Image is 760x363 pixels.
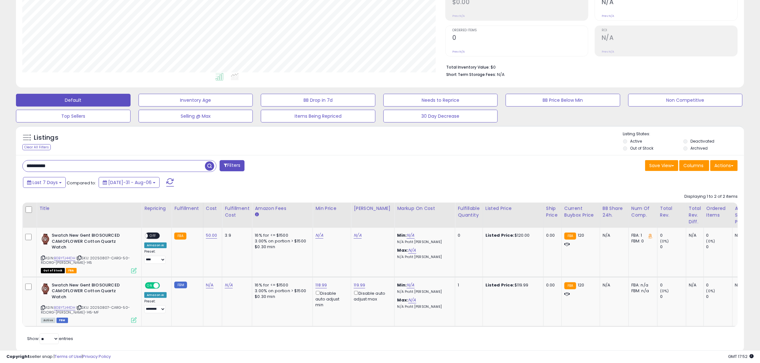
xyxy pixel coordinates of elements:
[54,305,75,310] a: B0BYTJ44DH
[446,63,733,70] li: $0
[546,282,557,288] div: 0.00
[397,290,450,294] p: N/A Profit [PERSON_NAME]
[679,160,709,171] button: Columns
[56,318,68,323] span: FBM
[631,233,652,238] div: FBA: 1
[146,283,154,288] span: ON
[397,282,407,288] b: Min:
[735,282,756,288] div: N/A
[27,336,73,342] span: Show: entries
[206,232,217,239] a: 50.00
[602,14,614,18] small: Prev: N/A
[689,282,699,288] div: N/A
[255,282,308,288] div: 16% for <= $1500
[397,255,450,259] p: N/A Profit [PERSON_NAME]
[645,160,678,171] button: Save View
[54,256,75,261] a: B0BYTJ44DH
[631,238,652,244] div: FBM: 0
[603,205,626,219] div: BB Share 24h.
[383,94,498,107] button: Needs to Reprice
[16,110,131,122] button: Top Sellers
[660,205,683,219] div: Total Rev.
[452,34,588,43] h2: 0
[41,282,50,295] img: 41kKhjDLsCL._SL40_.jpg
[16,94,131,107] button: Default
[407,282,414,288] a: N/A
[66,268,77,273] span: FBA
[41,233,137,273] div: ASIN:
[602,50,614,54] small: Prev: N/A
[564,233,576,240] small: FBA
[55,353,82,359] a: Terms of Use
[397,240,450,244] p: N/A Profit [PERSON_NAME]
[602,34,737,43] h2: N/A
[397,232,407,238] b: Min:
[83,353,111,359] a: Privacy Policy
[706,233,732,238] div: 0
[546,205,559,219] div: Ship Price
[631,288,652,294] div: FBM: n/a
[354,282,365,288] a: 119.99
[52,282,129,302] b: Swatch New Gent BIOSOURCED CAMOFLOWER Cotton Quartz Watch
[354,205,392,212] div: [PERSON_NAME]
[690,145,708,151] label: Archived
[546,233,557,238] div: 0.00
[6,354,111,360] div: seller snap | |
[408,297,416,303] a: N/A
[728,353,754,359] span: 2025-08-14 17:52 GMT
[41,305,130,315] span: | SKU: 20250807-CARG-50-RD.ORG-[PERSON_NAME]-145-MF
[485,282,515,288] b: Listed Price:
[485,205,541,212] div: Listed Price
[225,205,249,219] div: Fulfillment Cost
[225,282,232,288] a: N/A
[206,282,214,288] a: N/A
[446,64,490,70] b: Total Inventory Value:
[397,305,450,309] p: N/A Profit [PERSON_NAME]
[706,205,730,219] div: Ordered Items
[255,205,310,212] div: Amazon Fees
[41,233,50,245] img: 41kKhjDLsCL._SL40_.jpg
[497,71,505,78] span: N/A
[446,72,496,77] b: Short Term Storage Fees:
[159,283,169,288] span: OFF
[452,29,588,32] span: Ordered Items
[41,282,137,322] div: ASIN:
[255,244,308,250] div: $0.30 min
[564,282,576,289] small: FBA
[41,268,65,273] span: All listings that are currently out of stock and unavailable for purchase on Amazon
[383,110,498,122] button: 30 Day Decrease
[255,238,308,244] div: 3.00% on portion > $1500
[144,205,169,212] div: Repricing
[22,144,51,150] div: Clear All Filters
[602,29,737,32] span: ROI
[706,244,732,250] div: 0
[458,205,480,219] div: Fulfillable Quantity
[706,288,715,293] small: (0%)
[684,194,738,200] div: Displaying 1 to 2 of 2 items
[630,138,642,144] label: Active
[354,290,389,302] div: Disable auto adjust max
[689,205,701,225] div: Total Rev. Diff.
[623,131,744,137] p: Listing States:
[206,205,220,212] div: Cost
[41,256,130,265] span: | SKU: 20250807-CARG-50-RD.ORG-[PERSON_NAME]-145
[144,242,167,248] div: Amazon AI
[631,205,655,219] div: Num of Comp.
[144,249,167,264] div: Preset:
[690,138,714,144] label: Deactivated
[452,50,465,54] small: Prev: N/A
[660,239,669,244] small: (0%)
[458,233,478,238] div: 0
[408,247,416,254] a: N/A
[220,160,245,171] button: Filters
[255,288,308,294] div: 3.00% on portion > $1500
[689,233,699,238] div: N/A
[578,282,584,288] span: 120
[564,205,597,219] div: Current Buybox Price
[144,292,167,298] div: Amazon AI
[628,94,743,107] button: Non Competitive
[315,205,348,212] div: Min Price
[33,179,58,186] span: Last 7 Days
[354,232,361,239] a: N/A
[397,297,408,303] b: Max:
